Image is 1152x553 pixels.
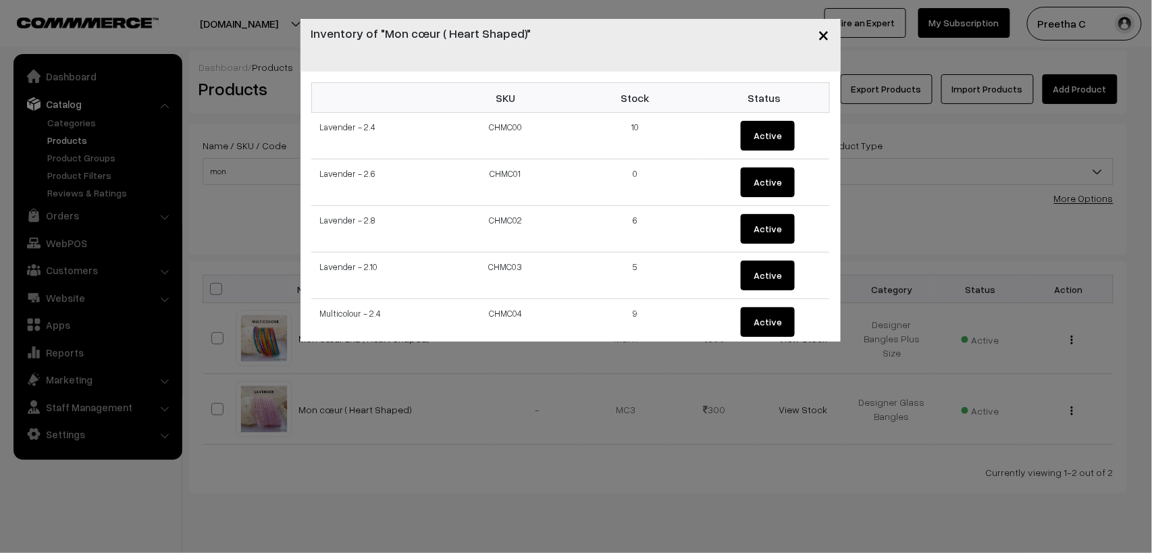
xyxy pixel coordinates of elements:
th: Status [700,83,829,113]
th: Stock [571,83,700,113]
td: Lavender - 2.6 [311,159,441,206]
td: 0 [571,159,700,206]
button: Close [808,14,841,55]
td: Lavender - 2.10 [311,253,441,299]
td: CHMC02 [441,206,571,253]
button: Active [741,261,795,290]
button: Active [741,214,795,244]
td: CHMC01 [441,159,571,206]
button: Active [741,167,795,197]
td: 6 [571,206,700,253]
button: Active [741,121,795,151]
td: CHMC03 [441,253,571,299]
span: × [818,22,830,47]
button: Active [741,307,795,337]
td: 9 [571,299,700,346]
td: Lavender - 2.4 [311,113,441,159]
th: SKU [441,83,571,113]
td: CHMC00 [441,113,571,159]
td: CHMC04 [441,299,571,346]
h4: Inventory of "Mon cœur ( Heart Shaped)" [311,24,531,43]
td: 5 [571,253,700,299]
td: Lavender - 2.8 [311,206,441,253]
td: Multicolour - 2.4 [311,299,441,346]
td: 10 [571,113,700,159]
